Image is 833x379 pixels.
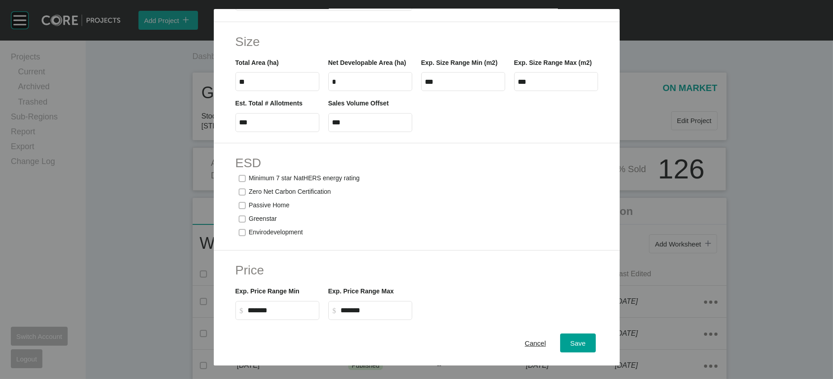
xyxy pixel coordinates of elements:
[332,307,336,315] tspan: $
[570,339,585,347] span: Save
[239,307,243,315] tspan: $
[235,154,598,172] h2: ESD
[235,288,299,295] label: Exp. Price Range Min
[235,59,279,66] label: Total Area (ha)
[235,261,598,279] h2: Price
[560,333,595,352] button: Save
[514,59,592,66] label: Exp. Size Range Max (m2)
[249,215,277,224] p: Greenstar
[249,174,360,183] p: Minimum 7 star NatHERS energy rating
[328,288,394,295] label: Exp. Price Range Max
[525,339,546,347] span: Cancel
[421,59,498,66] label: Exp. Size Range Min (m2)
[341,306,408,314] input: $
[249,201,290,210] p: Passive Home
[328,100,389,107] label: Sales Volume Offset
[249,187,331,196] p: Zero Net Carbon Certification
[248,306,315,314] input: $
[235,100,303,107] label: Est. Total # Allotments
[328,59,406,66] label: Net Developable Area (ha)
[515,333,556,352] button: Cancel
[235,33,598,50] h2: Size
[249,228,303,237] p: Envirodevelopment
